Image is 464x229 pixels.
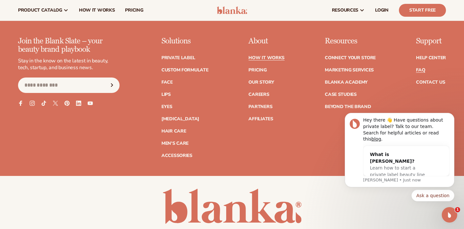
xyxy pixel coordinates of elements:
[18,37,120,54] p: Join the Blank Slate – your beauty brand playbook
[248,80,274,85] a: Our Story
[375,8,389,13] span: LOGIN
[248,37,285,45] p: About
[161,68,208,72] a: Custom formulate
[248,92,269,97] a: Careers
[325,37,376,45] p: Resources
[416,37,446,45] p: Support
[332,8,358,13] span: resources
[399,4,446,17] a: Start Free
[416,80,445,85] a: Contact Us
[325,92,357,97] a: Case Studies
[248,117,273,121] a: Affiliates
[161,37,208,45] p: Solutions
[325,105,371,109] a: Beyond the brand
[18,8,62,13] span: product catalog
[325,56,376,60] a: Connect your store
[455,207,460,212] span: 1
[335,98,464,212] iframe: Intercom notifications message
[18,58,120,71] p: Stay in the know on the latest in beauty, tech, startup, and business news.
[161,129,186,133] a: Hair Care
[161,117,199,121] a: [MEDICAL_DATA]
[248,56,285,60] a: How It Works
[442,207,457,223] iframe: Intercom live chat
[416,68,425,72] a: FAQ
[79,8,115,13] span: How It Works
[161,56,195,60] a: Private label
[248,68,266,72] a: Pricing
[161,80,173,85] a: Face
[416,56,446,60] a: Help Center
[161,153,192,158] a: Accessories
[217,6,247,14] img: logo
[161,141,188,146] a: Men's Care
[161,105,172,109] a: Eyes
[125,8,143,13] span: pricing
[325,68,374,72] a: Marketing services
[161,92,171,97] a: Lips
[105,78,119,93] button: Subscribe
[325,80,368,85] a: Blanka Academy
[248,105,272,109] a: Partners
